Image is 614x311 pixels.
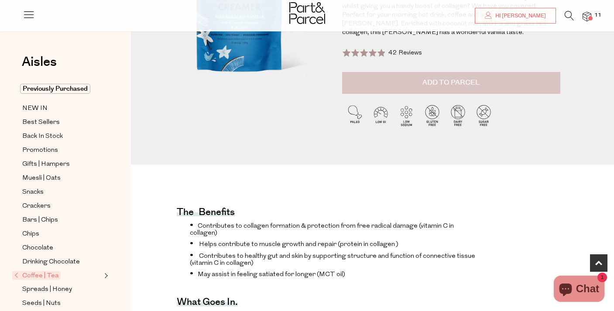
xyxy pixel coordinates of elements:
img: P_P-ICONS-Live_Bec_V11_Sugar_Free.svg [471,103,497,128]
a: Best Sellers [22,117,102,128]
span: Bars | Chips [22,215,58,226]
span: Drinking Chocolate [22,257,80,267]
li: Contributes to healthy gut and skin by supporting structure and function of connective tissue (vi... [190,251,481,267]
inbox-online-store-chat: Shopify online store chat [551,276,607,304]
span: Best Sellers [22,117,60,128]
a: NEW IN [22,103,102,114]
a: Muesli | Oats [22,173,102,184]
h4: The benefits [177,210,235,216]
a: Bars | Chips [22,215,102,226]
a: Gifts | Hampers [22,159,102,170]
span: Coffee | Tea [12,271,61,280]
img: P_P-ICONS-Live_Bec_V11_Low_Gi.svg [368,103,394,128]
span: Add to Parcel [422,78,480,88]
a: 11 [583,12,591,21]
span: Muesli | Oats [22,173,61,184]
span: Aisles [22,52,57,72]
button: Add to Parcel [342,72,560,94]
img: P_P-ICONS-Live_Bec_V11_Gluten_Free.svg [419,103,445,128]
a: Chips [22,229,102,239]
a: Back In Stock [22,131,102,142]
h4: What goes in. [177,300,238,306]
button: Expand/Collapse Coffee | Tea [102,270,108,281]
img: P_P-ICONS-Live_Bec_V11_Low_Sodium.svg [394,103,419,128]
a: Previously Purchased [22,84,102,94]
a: Crackers [22,201,102,212]
img: Part&Parcel [289,2,325,24]
li: Helps contribute to muscle growth and repair (protein in collagen ) [190,239,481,248]
span: 42 Reviews [388,50,422,56]
a: Spreads | Honey [22,284,102,295]
img: P_P-ICONS-Live_Bec_V11_Dairy_Free.svg [445,103,471,128]
img: P_P-ICONS-Live_Bec_V11_Paleo.svg [342,103,368,128]
span: Previously Purchased [20,84,90,94]
a: Chocolate [22,243,102,253]
span: Seeds | Nuts [22,298,61,309]
a: Seeds | Nuts [22,298,102,309]
span: Hi [PERSON_NAME] [493,12,546,20]
a: Coffee | Tea [14,270,102,281]
li: Contributes to collagen formation & protection from free radical damage (vitamin C in collagen) [190,221,481,236]
span: Back In Stock [22,131,63,142]
a: Snacks [22,187,102,198]
span: Promotions [22,145,58,156]
a: Hi [PERSON_NAME] [475,8,556,24]
span: Snacks [22,187,44,198]
li: May assist in feeling satiated for longer (MCT oil) [190,270,481,278]
span: Crackers [22,201,51,212]
span: Gifts | Hampers [22,159,70,170]
a: Drinking Chocolate [22,256,102,267]
a: Aisles [22,55,57,77]
a: Promotions [22,145,102,156]
span: Chips [22,229,39,239]
span: Chocolate [22,243,53,253]
span: NEW IN [22,103,48,114]
span: 11 [592,11,604,19]
span: Spreads | Honey [22,284,72,295]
